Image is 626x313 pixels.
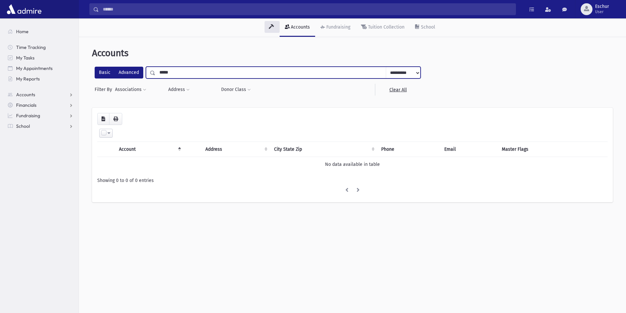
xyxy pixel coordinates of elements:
[115,84,147,96] button: Associations
[3,110,79,121] a: Fundraising
[168,84,190,96] button: Address
[95,67,143,78] div: FilterModes
[114,67,143,78] label: Advanced
[3,26,79,37] a: Home
[3,42,79,53] a: Time Tracking
[5,3,43,16] img: AdmirePro
[440,142,498,157] th: Email
[97,113,109,125] button: CSV
[16,92,35,98] span: Accounts
[3,74,79,84] a: My Reports
[595,9,609,14] span: User
[290,24,310,30] div: Accounts
[280,18,315,37] a: Accounts
[109,113,122,125] button: Print
[3,89,79,100] a: Accounts
[3,100,79,110] a: Financials
[3,63,79,74] a: My Appointments
[356,18,410,37] a: Tuition Collection
[595,4,609,9] span: Eschur
[367,24,405,30] div: Tuition Collection
[498,142,608,157] th: Master Flags
[115,142,183,157] th: Account: activate to sort column descending
[97,157,608,172] td: No data available in table
[420,24,435,30] div: School
[325,24,350,30] div: Fundraising
[95,86,115,93] span: Filter By
[92,48,128,58] span: Accounts
[97,177,608,184] div: Showing 0 to 0 of 0 entries
[16,113,40,119] span: Fundraising
[3,121,79,131] a: School
[375,84,421,96] a: Clear All
[99,3,516,15] input: Search
[270,142,377,157] th: City State Zip : activate to sort column ascending
[16,44,46,50] span: Time Tracking
[95,67,115,78] label: Basic
[16,65,53,71] span: My Appointments
[16,55,35,61] span: My Tasks
[221,84,251,96] button: Donor Class
[201,142,270,157] th: Address : activate to sort column ascending
[16,29,29,34] span: Home
[410,18,440,37] a: School
[16,123,30,129] span: School
[16,102,36,108] span: Financials
[16,76,40,82] span: My Reports
[3,53,79,63] a: My Tasks
[377,142,440,157] th: Phone
[315,18,356,37] a: Fundraising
